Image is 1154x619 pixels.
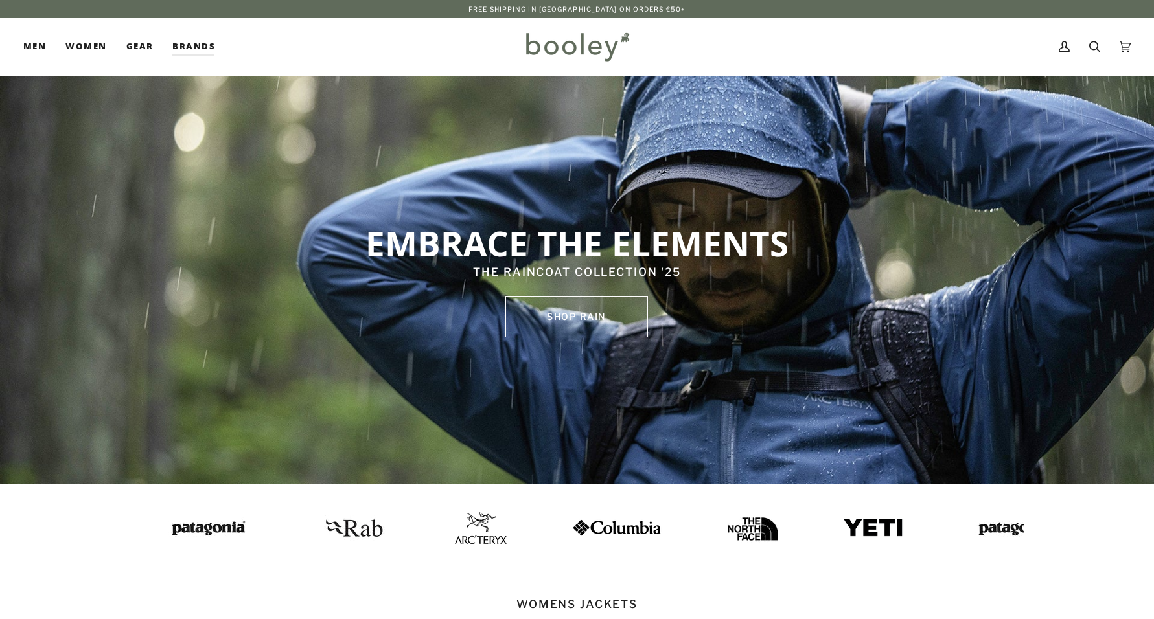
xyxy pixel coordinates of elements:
[163,18,225,75] a: Brands
[117,18,163,75] a: Gear
[23,40,46,53] span: Men
[505,296,648,337] a: SHOP rain
[520,28,634,65] img: Booley
[231,221,923,264] p: EMBRACE THE ELEMENTS
[231,264,923,281] p: THE RAINCOAT COLLECTION '25
[468,4,686,14] p: Free Shipping in [GEOGRAPHIC_DATA] on Orders €50+
[56,18,116,75] a: Women
[23,18,56,75] a: Men
[126,40,154,53] span: Gear
[172,40,215,53] span: Brands
[65,40,106,53] span: Women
